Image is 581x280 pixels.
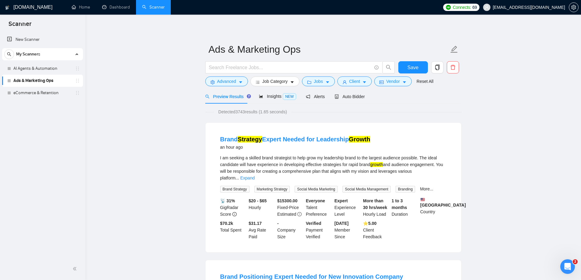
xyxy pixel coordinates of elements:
[4,19,36,32] span: Scanner
[573,259,578,264] span: 2
[205,76,248,86] button: settingAdvancedcaret-down
[307,80,311,84] span: folder
[374,76,411,86] button: idcardVendorcaret-down
[249,221,262,226] b: $31.17
[220,273,403,280] a: Brand Positioning Expert Needed for New Innovation Company
[220,154,447,181] div: I am seeking a skilled brand strategist to help grow my leadership brand to the largest audience ...
[220,221,233,226] b: $ 70.2k
[247,220,276,240] div: Avg Rate Paid
[335,94,365,99] span: Auto Bidder
[569,2,579,12] button: setting
[407,64,418,71] span: Save
[382,61,395,73] button: search
[333,220,362,240] div: Member Since
[276,220,305,240] div: Company Size
[362,80,367,84] span: caret-down
[306,221,321,226] b: Verified
[375,66,378,69] span: info-circle
[472,4,477,11] span: 69
[290,80,294,84] span: caret-down
[5,3,9,12] img: logo
[383,65,394,70] span: search
[13,75,71,87] a: Ads & Marketing Ops
[205,94,249,99] span: Preview Results
[16,48,40,60] span: My Scanners
[142,5,165,10] a: searchScanner
[450,45,458,53] span: edit
[250,76,299,86] button: barsJob Categorycaret-down
[362,197,390,218] div: Hourly Load
[2,34,83,46] li: New Scanner
[238,136,262,143] mark: Strategy
[7,34,78,46] a: New Scanner
[219,197,248,218] div: GigRadar Score
[295,186,338,193] span: Social Media Marketing
[246,94,252,99] div: Tooltip anchor
[343,186,391,193] span: Social Media Management
[432,65,443,70] span: copy
[379,80,384,84] span: idcard
[417,78,433,85] a: Reset All
[283,93,296,100] span: NEW
[386,78,400,85] span: Vendor
[363,198,387,210] b: More than 30 hrs/week
[249,198,267,203] b: $20 - $65
[306,198,325,203] b: Everyone
[210,80,215,84] span: setting
[420,186,433,191] a: More...
[398,61,428,73] button: Save
[259,94,296,99] span: Insights
[363,221,376,226] b: ⭐️ 5.00
[72,5,90,10] a: homeHome
[306,94,325,99] span: Alerts
[235,175,239,180] span: ...
[392,198,407,210] b: 1 to 3 months
[73,266,79,272] span: double-left
[13,87,71,99] a: eCommerce & Retention
[220,186,249,193] span: Brand Strategy
[4,49,14,59] button: search
[569,5,579,10] a: setting
[447,65,459,70] span: delete
[349,78,360,85] span: Client
[238,80,243,84] span: caret-down
[297,212,302,216] span: exclamation-circle
[390,197,419,218] div: Duration
[247,197,276,218] div: Hourly
[209,42,449,57] input: Scanner name...
[102,5,130,10] a: dashboardDashboard
[453,4,471,11] span: Connects:
[232,212,237,216] span: info-circle
[13,62,71,75] a: AI Agents & Automation
[75,78,80,83] span: holder
[325,80,330,84] span: caret-down
[220,136,370,143] a: BrandStrategyExpert Needed for LeadershipGrowth
[419,197,448,218] div: Country
[277,221,279,226] b: -
[2,48,83,99] li: My Scanners
[402,80,407,84] span: caret-down
[254,186,290,193] span: Marketing Strategy
[447,61,459,73] button: delete
[560,259,575,274] iframe: Intercom live chat
[209,64,372,71] input: Search Freelance Jobs...
[240,175,255,180] a: Expand
[219,220,248,240] div: Total Spent
[420,197,466,207] b: [GEOGRAPHIC_DATA]
[277,198,297,203] b: $ 15300.00
[349,136,370,143] mark: Growth
[335,198,348,203] b: Expert
[217,78,236,85] span: Advanced
[262,78,288,85] span: Job Category
[335,94,339,99] span: robot
[220,198,235,203] b: 📡 31%
[259,94,263,98] span: area-chart
[205,94,210,99] span: search
[333,197,362,218] div: Experience Level
[421,197,425,202] img: 🇺🇸
[75,90,80,95] span: holder
[370,162,383,167] mark: growth
[75,66,80,71] span: holder
[5,52,14,56] span: search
